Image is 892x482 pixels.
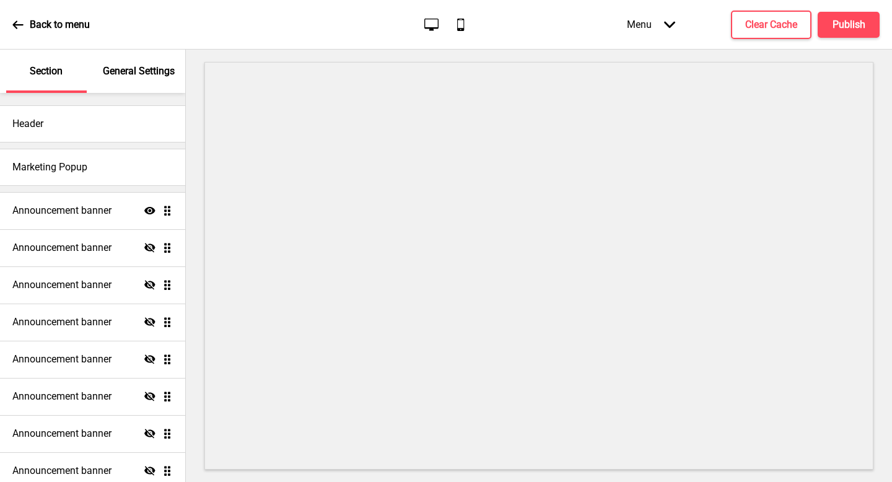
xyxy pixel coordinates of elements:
p: Section [30,64,63,78]
h4: Announcement banner [12,390,111,403]
h4: Announcement banner [12,353,111,366]
button: Publish [818,12,880,38]
h4: Announcement banner [12,464,111,478]
p: General Settings [103,64,175,78]
h4: Announcement banner [12,241,111,255]
a: Back to menu [12,8,90,42]
div: Menu [614,6,688,43]
h4: Marketing Popup [12,160,87,174]
h4: Clear Cache [745,18,797,32]
h4: Announcement banner [12,427,111,440]
h4: Publish [833,18,865,32]
button: Clear Cache [731,11,811,39]
h4: Announcement banner [12,315,111,329]
h4: Announcement banner [12,204,111,217]
h4: Announcement banner [12,278,111,292]
p: Back to menu [30,18,90,32]
h4: Header [12,117,43,131]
